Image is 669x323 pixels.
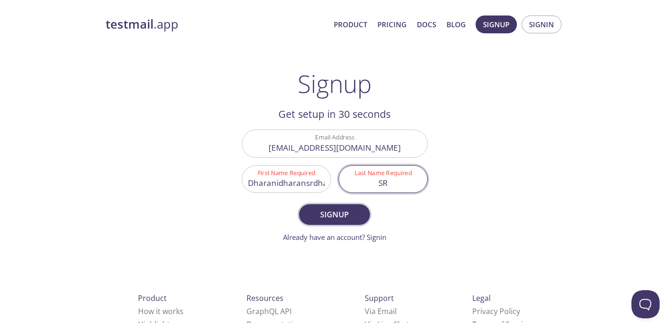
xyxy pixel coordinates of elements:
span: Signup [483,18,509,31]
span: Resources [246,293,284,303]
span: Support [365,293,394,303]
h2: Get setup in 30 seconds [242,106,428,122]
h1: Signup [298,69,372,98]
iframe: Help Scout Beacon - Open [631,290,660,318]
a: Docs [417,18,436,31]
a: Already have an account? Signin [283,232,386,242]
a: Blog [446,18,466,31]
span: Product [138,293,167,303]
button: Signup [476,15,517,33]
button: Signup [299,204,369,225]
a: Privacy Policy [472,306,520,316]
span: Legal [472,293,491,303]
a: How it works [138,306,184,316]
span: Signin [529,18,554,31]
a: Pricing [377,18,407,31]
a: Product [334,18,367,31]
span: Signup [309,208,359,221]
a: Via Email [365,306,397,316]
a: GraphQL API [246,306,292,316]
strong: testmail [106,16,154,32]
button: Signin [522,15,561,33]
a: testmail.app [106,16,326,32]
